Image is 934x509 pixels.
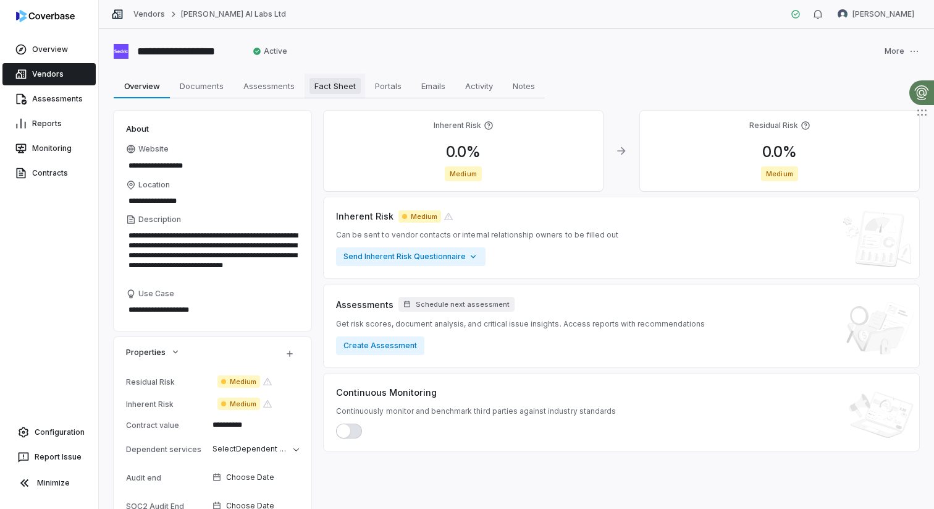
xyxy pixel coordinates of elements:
span: Description [138,215,181,225]
span: Can be sent to vendor contacts or internal relationship owners to be filled out [336,230,618,240]
button: Report Issue [5,446,93,468]
span: Fact Sheet [309,78,361,94]
span: Medium [398,210,441,223]
a: Reports [2,113,96,135]
span: Documents [175,78,229,94]
a: Contracts [2,162,96,184]
span: Overview [119,78,165,94]
span: Medium [217,375,260,388]
div: Residual Risk [126,377,208,387]
span: Website [138,144,169,154]
span: Choose Date [226,473,274,482]
span: Location [138,180,170,190]
div: Dependent services [126,445,208,454]
span: Notes [508,78,540,94]
div: Inherent Risk [126,400,212,409]
div: Audit end [126,473,208,482]
span: Assessments [336,298,393,311]
span: Activity [460,78,498,94]
textarea: Description [126,227,299,284]
span: Medium [217,398,260,410]
span: [PERSON_NAME] [852,9,914,19]
span: About [126,123,149,134]
img: Brian Ball avatar [838,9,848,19]
a: Monitoring [2,137,96,160]
span: Medium [761,166,797,181]
span: Inherent Risk [336,210,393,223]
span: Get risk scores, document analysis, and critical issue insights. Access reports with recommendations [336,319,705,329]
span: Continuously monitor and benchmark third parties against industry standards [336,406,616,416]
span: Properties [126,346,166,357]
button: Brian Ball avatar[PERSON_NAME] [830,5,922,24]
span: Continuous Monitoring [336,386,437,399]
button: Properties [122,341,184,363]
button: Minimize [5,471,93,495]
a: Configuration [5,421,93,443]
a: Vendors [2,63,96,85]
span: Schedule next assessment [416,300,510,309]
textarea: Use Case [126,301,299,319]
input: Website [126,157,278,174]
img: logo-D7KZi-bG.svg [16,10,75,22]
span: Use Case [138,289,174,299]
span: Emails [416,78,450,94]
a: Vendors [133,9,165,19]
span: Select Dependent services [212,444,311,453]
a: Overview [2,38,96,61]
h4: Residual Risk [749,121,798,130]
div: Contract value [126,421,208,430]
button: Choose Date [208,464,304,490]
span: Medium [445,166,481,181]
input: Location [126,192,299,210]
button: Schedule next assessment [398,297,515,312]
button: Create Assessment [336,336,424,355]
a: [PERSON_NAME] AI Labs Ltd [181,9,286,19]
span: Portals [370,78,406,94]
span: Assessments [238,78,300,94]
button: More [881,38,923,64]
span: Active [253,46,287,56]
a: Assessments [2,88,96,110]
h4: Inherent Risk [434,121,481,130]
button: Send Inherent Risk Questionnaire [336,247,486,266]
span: 0.0 % [752,143,807,161]
span: 0.0 % [436,143,490,161]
